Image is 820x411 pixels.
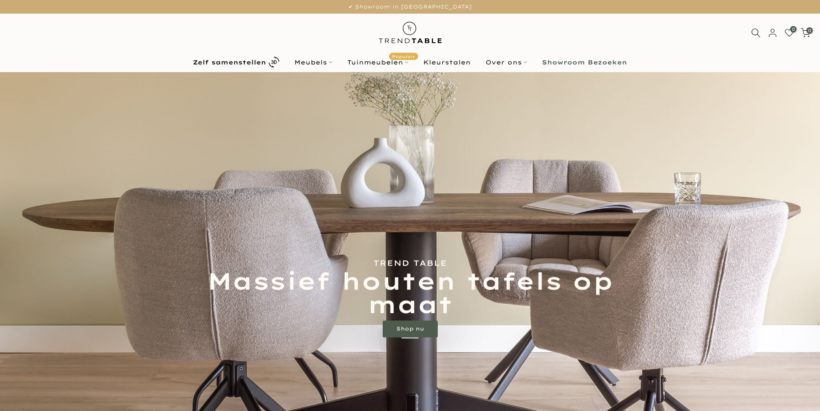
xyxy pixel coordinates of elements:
[186,55,287,70] a: Zelf samenstellen
[542,59,627,65] b: Showroom Bezoeken
[389,52,418,60] span: Populair
[287,57,340,67] a: Meubels
[478,57,535,67] a: Over ons
[383,321,438,338] a: Shop nu
[806,27,813,34] span: 0
[535,57,635,67] a: Showroom Bezoeken
[785,28,794,38] a: 0
[193,59,266,65] b: Zelf samenstellen
[340,57,416,67] a: TuinmeubelenPopulair
[373,14,448,52] img: trend-table
[790,26,797,32] span: 0
[1,367,44,410] iframe: toggle-frame
[416,57,478,67] a: Kleurstalen
[11,2,809,12] p: ✔ Showroom in [GEOGRAPHIC_DATA]
[801,28,810,38] a: 0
